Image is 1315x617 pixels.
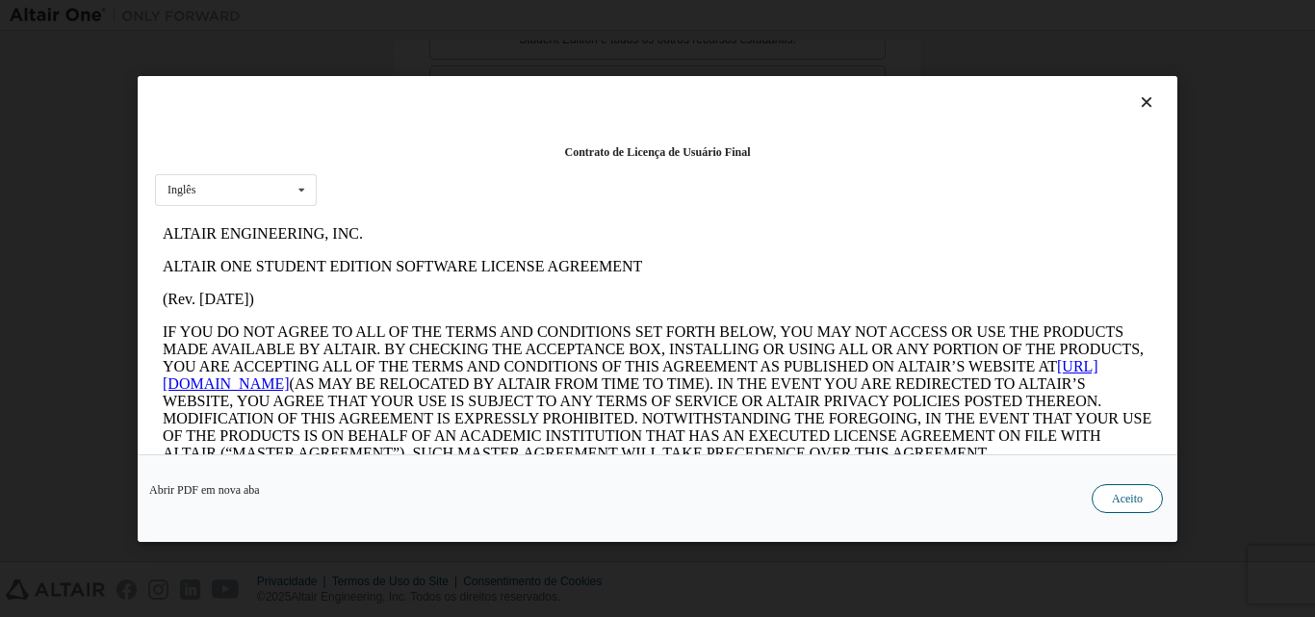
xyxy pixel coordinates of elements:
a: [URL][DOMAIN_NAME] [8,141,943,174]
p: ALTAIR ENGINEERING, INC. [8,8,997,25]
font: Aceito [1112,491,1143,504]
a: Abrir PDF em nova aba [149,483,260,495]
p: IF YOU DO NOT AGREE TO ALL OF THE TERMS AND CONDITIONS SET FORTH BELOW, YOU MAY NOT ACCESS OR USE... [8,106,997,244]
p: ALTAIR ONE STUDENT EDITION SOFTWARE LICENSE AGREEMENT [8,40,997,58]
p: This Altair One Student Edition Software License Agreement (“Agreement”) is between Altair Engine... [8,260,997,329]
button: Aceito [1092,483,1163,512]
p: (Rev. [DATE]) [8,73,997,90]
font: Abrir PDF em nova aba [149,482,260,496]
font: Contrato de Licença de Usuário Final [565,145,751,159]
font: Inglês [168,183,195,196]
